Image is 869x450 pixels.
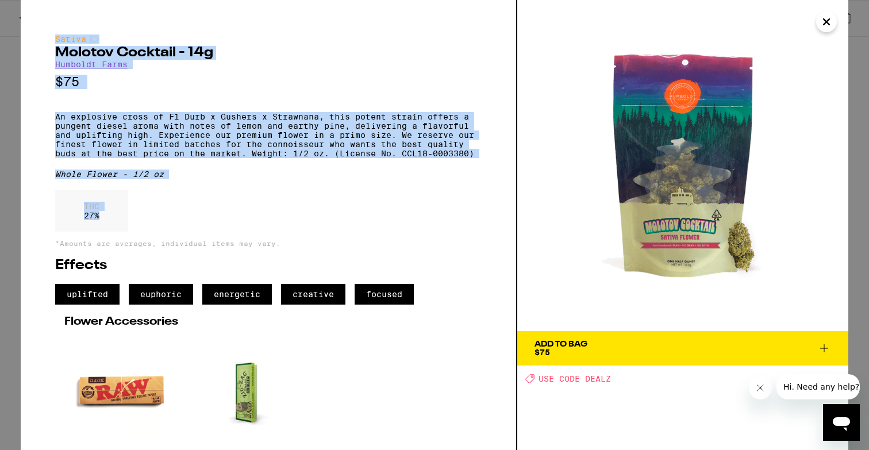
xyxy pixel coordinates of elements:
iframe: Message from company [776,374,860,399]
button: Add To Bag$75 [517,331,848,366]
div: Add To Bag [535,340,587,348]
p: $75 [55,75,482,89]
span: uplifted [55,284,120,305]
h2: Effects [55,259,482,272]
button: Close [816,11,837,32]
span: focused [355,284,414,305]
div: 27 % [55,190,128,232]
h2: Flower Accessories [64,316,472,328]
span: $75 [535,348,550,357]
p: An explosive cross of F1 Durb x Gushers x Strawnana, this potent strain offers a pungent diesel a... [55,112,482,158]
p: *Amounts are averages, individual items may vary. [55,240,482,247]
span: creative [281,284,345,305]
a: Humboldt Farms [55,60,128,69]
div: Whole Flower - 1/2 oz [55,170,482,179]
iframe: Close message [749,376,772,399]
span: euphoric [129,284,193,305]
p: THC [84,202,99,211]
h2: Molotov Cocktail - 14g [55,46,482,60]
iframe: Button to launch messaging window [823,404,860,441]
span: energetic [202,284,272,305]
span: USE CODE DEALZ [539,374,611,383]
img: Zig-Zag - 1 1/4" Organic Hemp Papers [189,333,303,448]
img: sativaColor.svg [90,34,99,44]
div: Sativa [55,34,482,44]
img: RAW - 1 1/4" Classic Rolling Papers [64,333,179,448]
